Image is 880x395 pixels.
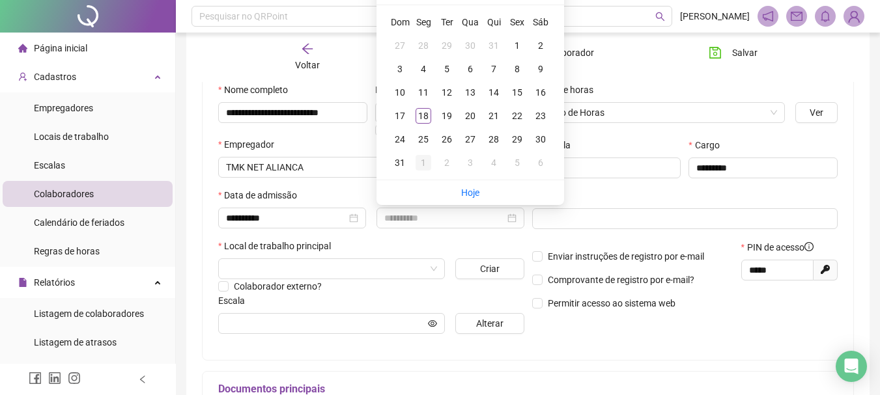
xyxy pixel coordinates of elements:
label: Empregador [218,137,283,152]
span: Listagem de atrasos [34,337,117,347]
td: 2025-07-27 [388,34,412,57]
div: 2 [533,38,548,53]
td: 2025-08-17 [388,104,412,128]
span: info-circle [804,242,814,251]
td: 2025-08-19 [435,104,459,128]
button: Ver [795,102,838,123]
div: 27 [392,38,408,53]
td: 2025-08-23 [529,104,552,128]
td: 2025-08-10 [388,81,412,104]
img: 94179 [844,7,864,26]
div: 4 [486,155,502,170]
div: 17 [392,108,408,124]
td: 2025-09-06 [529,151,552,174]
div: 19 [439,108,455,124]
td: 2025-08-20 [459,104,482,128]
div: 29 [439,38,455,53]
span: Comprovante de registro por e-mail? [548,275,694,285]
div: 18 [416,108,431,124]
div: 21 [486,108,502,124]
span: facebook [29,372,42,385]
div: 10 [392,85,408,100]
div: 28 [486,131,502,147]
th: Dom [388,10,412,34]
span: [PERSON_NAME] [680,9,750,23]
td: 2025-08-13 [459,81,482,104]
span: Cadastros [34,72,76,82]
span: file [18,278,27,287]
td: 2025-07-28 [412,34,435,57]
label: Local de trabalho principal [218,239,339,253]
span: Nome social [375,83,425,97]
span: PIN de acesso [747,240,814,254]
div: 7 [486,61,502,77]
div: 3 [462,155,478,170]
div: 1 [416,155,431,170]
td: 2025-08-05 [435,57,459,81]
div: 3 [392,61,408,77]
td: 2025-08-12 [435,81,459,104]
span: left [138,375,147,384]
div: 23 [533,108,548,124]
td: 2025-09-05 [505,151,529,174]
label: Regra de horas [532,83,602,97]
label: Escala [218,293,253,308]
div: 4 [416,61,431,77]
span: bell [819,10,831,22]
span: Relatórios [34,277,75,288]
td: 2025-08-04 [412,57,435,81]
span: Permitir acesso ao sistema web [548,298,675,308]
td: 2025-08-08 [505,57,529,81]
span: arrow-left [301,42,314,55]
div: 27 [462,131,478,147]
div: 31 [392,155,408,170]
td: 2025-08-28 [482,128,505,151]
div: 31 [486,38,502,53]
div: 25 [416,131,431,147]
td: 2025-08-29 [505,128,529,151]
div: 6 [533,155,548,170]
div: 11 [416,85,431,100]
span: Locais de trabalho [34,131,109,142]
div: 24 [392,131,408,147]
div: 28 [416,38,431,53]
div: 5 [439,61,455,77]
td: 2025-09-04 [482,151,505,174]
td: 2025-08-03 [388,57,412,81]
div: 14 [486,85,502,100]
th: Qui [482,10,505,34]
td: 2025-07-31 [482,34,505,57]
td: 2025-09-02 [435,151,459,174]
span: Regras de horas [34,246,100,256]
span: user-add [18,72,27,81]
span: Salvar [732,46,758,60]
div: 2 [439,155,455,170]
td: 2025-08-11 [412,81,435,104]
div: Open Intercom Messenger [836,351,867,382]
div: 29 [509,131,525,147]
div: 26 [439,131,455,147]
td: 2025-08-01 [505,34,529,57]
div: 9 [533,61,548,77]
div: 15 [509,85,525,100]
span: Voltar [295,60,320,70]
th: Qua [459,10,482,34]
td: 2025-08-02 [529,34,552,57]
td: 2025-08-22 [505,104,529,128]
td: 2025-08-18 [412,104,435,128]
span: eye [428,319,437,328]
span: Calendário de feriados [34,217,124,228]
span: Enviar instruções de registro por e-mail [548,251,704,262]
td: 2025-08-26 [435,128,459,151]
a: Hoje [461,187,479,198]
td: 2025-07-30 [459,34,482,57]
span: Banco de Horas [540,103,778,122]
span: Colaboradores [34,189,94,199]
div: 13 [462,85,478,100]
td: 2025-08-21 [482,104,505,128]
div: 8 [509,61,525,77]
td: 2025-08-24 [388,128,412,151]
div: 12 [439,85,455,100]
td: 2025-09-01 [412,151,435,174]
th: Ter [435,10,459,34]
